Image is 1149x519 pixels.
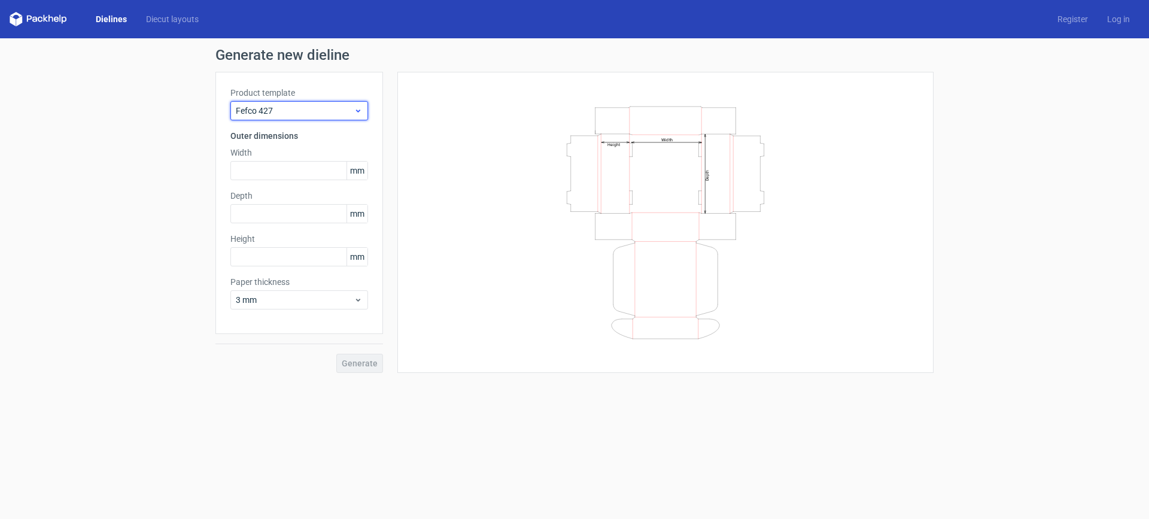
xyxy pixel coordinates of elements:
[346,205,367,223] span: mm
[230,190,368,202] label: Depth
[1098,13,1139,25] a: Log in
[230,87,368,99] label: Product template
[86,13,136,25] a: Dielines
[236,294,354,306] span: 3 mm
[215,48,934,62] h1: Generate new dieline
[1048,13,1098,25] a: Register
[346,162,367,180] span: mm
[230,233,368,245] label: Height
[236,105,354,117] span: Fefco 427
[346,248,367,266] span: mm
[661,136,673,142] text: Width
[230,130,368,142] h3: Outer dimensions
[230,147,368,159] label: Width
[230,276,368,288] label: Paper thickness
[136,13,208,25] a: Diecut layouts
[607,142,620,147] text: Height
[705,169,710,180] text: Depth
